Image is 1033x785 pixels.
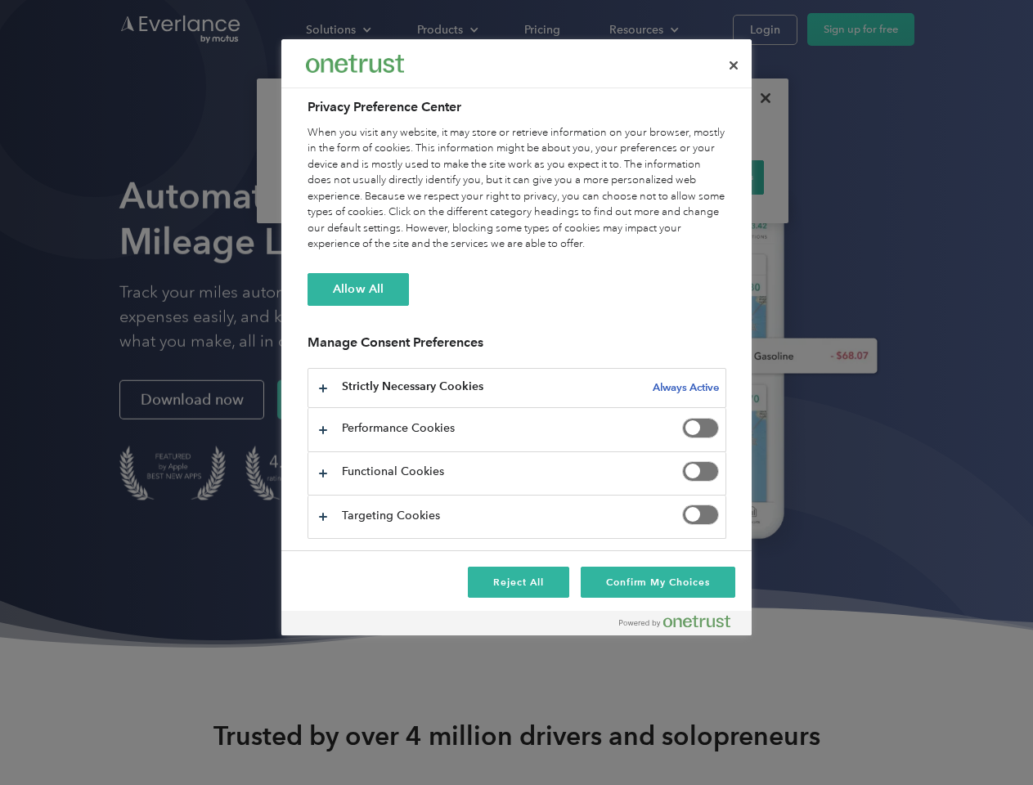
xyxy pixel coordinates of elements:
[716,47,752,83] button: Close
[308,125,726,253] div: When you visit any website, it may store or retrieve information on your browser, mostly in the f...
[308,97,726,117] h2: Privacy Preference Center
[619,615,743,635] a: Powered by OneTrust Opens in a new Tab
[619,615,730,628] img: Powered by OneTrust Opens in a new Tab
[306,55,404,72] img: Everlance
[281,39,752,635] div: Preference center
[306,47,404,80] div: Everlance
[468,567,569,598] button: Reject All
[308,334,726,360] h3: Manage Consent Preferences
[281,39,752,635] div: Privacy Preference Center
[308,273,409,306] button: Allow All
[581,567,735,598] button: Confirm My Choices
